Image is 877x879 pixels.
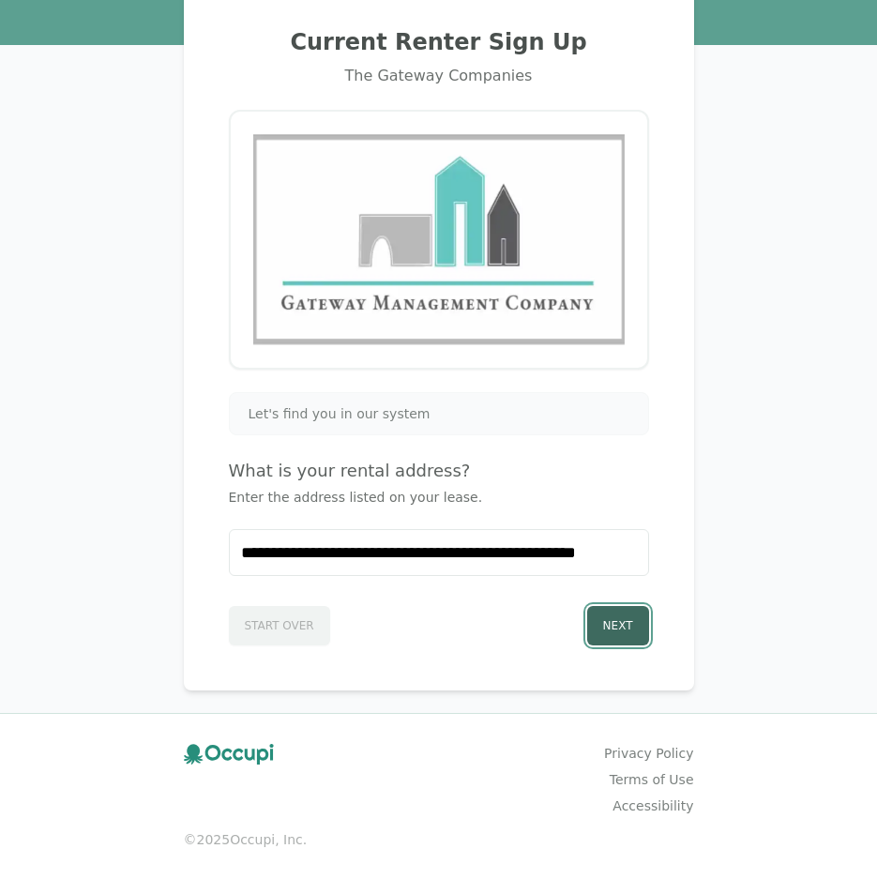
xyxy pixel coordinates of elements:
[612,796,693,815] a: Accessibility
[206,65,672,87] div: The Gateway Companies
[229,458,649,484] h4: What is your rental address?
[610,770,694,789] a: Terms of Use
[229,488,649,507] p: Enter the address listed on your lease.
[230,530,648,575] input: Start typing...
[253,134,625,345] img: Gateway Management
[184,830,694,849] small: © 2025 Occupi, Inc.
[587,606,649,645] button: Next
[604,744,693,763] a: Privacy Policy
[249,404,431,423] span: Let's find you in our system
[206,27,672,57] h2: Current Renter Sign Up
